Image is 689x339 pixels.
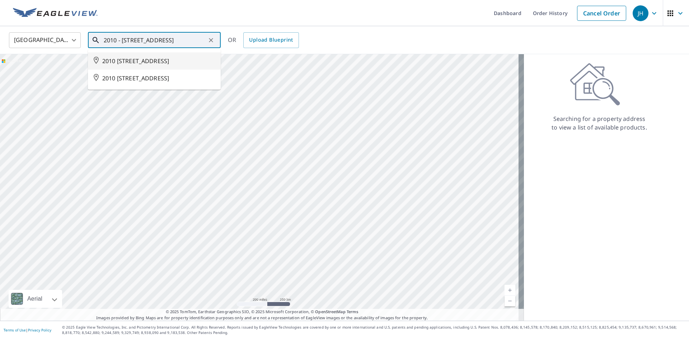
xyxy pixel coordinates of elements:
div: Aerial [25,290,44,308]
span: © 2025 TomTom, Earthstar Geographics SIO, © 2025 Microsoft Corporation, © [166,309,358,315]
a: OpenStreetMap [315,309,345,314]
a: Terms [347,309,358,314]
a: Privacy Policy [28,328,51,333]
p: | [4,328,51,332]
a: Terms of Use [4,328,26,333]
a: Current Level 5, Zoom Out [505,296,515,306]
div: OR [228,32,299,48]
div: Aerial [9,290,62,308]
p: © 2025 Eagle View Technologies, Inc. and Pictometry International Corp. All Rights Reserved. Repo... [62,325,685,335]
div: [GEOGRAPHIC_DATA] [9,30,81,50]
a: Current Level 5, Zoom In [505,285,515,296]
button: Clear [206,35,216,45]
a: Cancel Order [577,6,626,21]
img: EV Logo [13,8,98,19]
input: Search by address or latitude-longitude [104,30,206,50]
a: Upload Blueprint [243,32,299,48]
span: Upload Blueprint [249,36,293,44]
span: 2010 [STREET_ADDRESS] [102,74,215,83]
span: 2010 [STREET_ADDRESS] [102,57,215,65]
p: Searching for a property address to view a list of available products. [551,114,647,132]
div: JH [633,5,648,21]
